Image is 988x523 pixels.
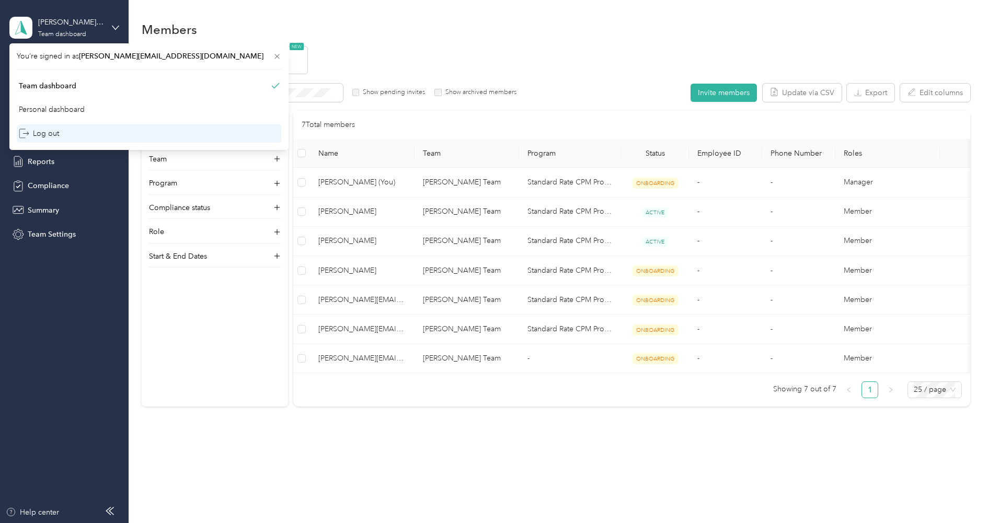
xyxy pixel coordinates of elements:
[318,265,406,276] span: [PERSON_NAME]
[19,128,59,139] div: Log out
[290,43,304,50] span: NEW
[415,344,519,373] td: Tom Brady Team
[633,353,678,364] span: ONBOARDING
[841,381,857,398] li: Previous Page
[519,256,621,285] td: Standard Rate CPM Program
[621,285,689,315] td: ONBOARDING
[763,84,842,102] button: Update via CSV
[310,168,415,197] td: Tom Brady (You)
[835,227,940,256] td: Member
[318,149,406,158] span: Name
[900,84,970,102] button: Edit columns
[415,197,519,227] td: Tom Brady Team
[621,315,689,344] td: ONBOARDING
[841,381,857,398] button: left
[310,344,415,373] td: andrew+4455@everlance.com
[621,256,689,285] td: ONBOARDING
[835,256,940,285] td: Member
[771,324,773,333] span: -
[79,52,263,61] span: [PERSON_NAME][EMAIL_ADDRESS][DOMAIN_NAME]
[882,381,899,398] li: Next Page
[689,197,762,227] td: -
[519,227,621,256] td: Standard Rate CPM Program
[835,197,940,227] td: Member
[621,344,689,373] td: ONBOARDING
[689,139,762,168] th: Employee ID
[28,180,69,191] span: Compliance
[689,227,762,256] td: -
[633,178,678,189] span: ONBOARDING
[642,236,668,247] span: ACTIVE
[415,139,519,168] th: Team
[17,51,281,62] span: You’re signed in as
[689,285,762,315] td: -
[415,227,519,256] td: Tom Brady Team
[28,205,59,216] span: Summary
[771,236,773,245] span: -
[415,315,519,344] td: Tom Brady Team
[835,344,940,373] td: Member
[691,84,757,102] button: Invite members
[359,88,425,97] label: Show pending invites
[835,285,940,315] td: Member
[415,256,519,285] td: Tom Brady Team
[914,382,956,398] span: 25 / page
[318,206,406,217] span: [PERSON_NAME]
[149,226,164,237] p: Role
[519,197,621,227] td: Standard Rate CPM Program
[149,154,167,165] p: Team
[318,294,406,306] span: [PERSON_NAME][EMAIL_ADDRESS][DOMAIN_NAME]
[142,24,197,35] h1: Members
[642,207,668,218] span: ACTIVE
[771,295,773,304] span: -
[310,227,415,256] td: Aaron Rodgers
[862,382,878,398] a: 1
[689,256,762,285] td: -
[771,266,773,275] span: -
[846,387,852,393] span: left
[773,381,836,397] span: Showing 7 out of 7
[310,197,415,227] td: Bruce Springsteen
[621,139,689,168] th: Status
[6,507,59,518] button: Help center
[762,139,835,168] th: Phone Number
[318,353,406,364] span: [PERSON_NAME][EMAIL_ADDRESS][DOMAIN_NAME]
[771,178,773,187] span: -
[847,84,894,102] button: Export
[415,168,519,197] td: Tom Brady Team
[621,168,689,197] td: ONBOARDING
[882,381,899,398] button: right
[771,207,773,216] span: -
[519,168,621,197] td: Standard Rate CPM Program
[689,168,762,197] td: -
[318,177,406,188] span: [PERSON_NAME] (You)
[929,464,988,523] iframe: Everlance-gr Chat Button Frame
[149,202,210,213] p: Compliance status
[149,251,207,262] p: Start & End Dates
[907,381,962,398] div: Page Size
[689,315,762,344] td: -
[519,344,621,373] td: -
[19,80,76,91] div: Team dashboard
[19,104,85,115] div: Personal dashboard
[633,295,678,306] span: ONBOARDING
[689,344,762,373] td: -
[835,168,940,197] td: Manager
[442,88,516,97] label: Show archived members
[310,285,415,315] td: andrew+786@everlance.com
[318,323,406,335] span: [PERSON_NAME][EMAIL_ADDRESS][DOMAIN_NAME]
[633,324,678,335] span: ONBOARDING
[861,381,878,398] li: 1
[771,354,773,363] span: -
[415,285,519,315] td: Tom Brady Team
[633,265,678,276] span: ONBOARDING
[149,178,177,189] p: Program
[310,315,415,344] td: andrew+7777@everlance.com
[519,139,621,168] th: Program
[835,315,940,344] td: Member
[28,229,76,240] span: Team Settings
[310,139,415,168] th: Name
[318,235,406,247] span: [PERSON_NAME]
[302,119,355,131] p: 7 Total members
